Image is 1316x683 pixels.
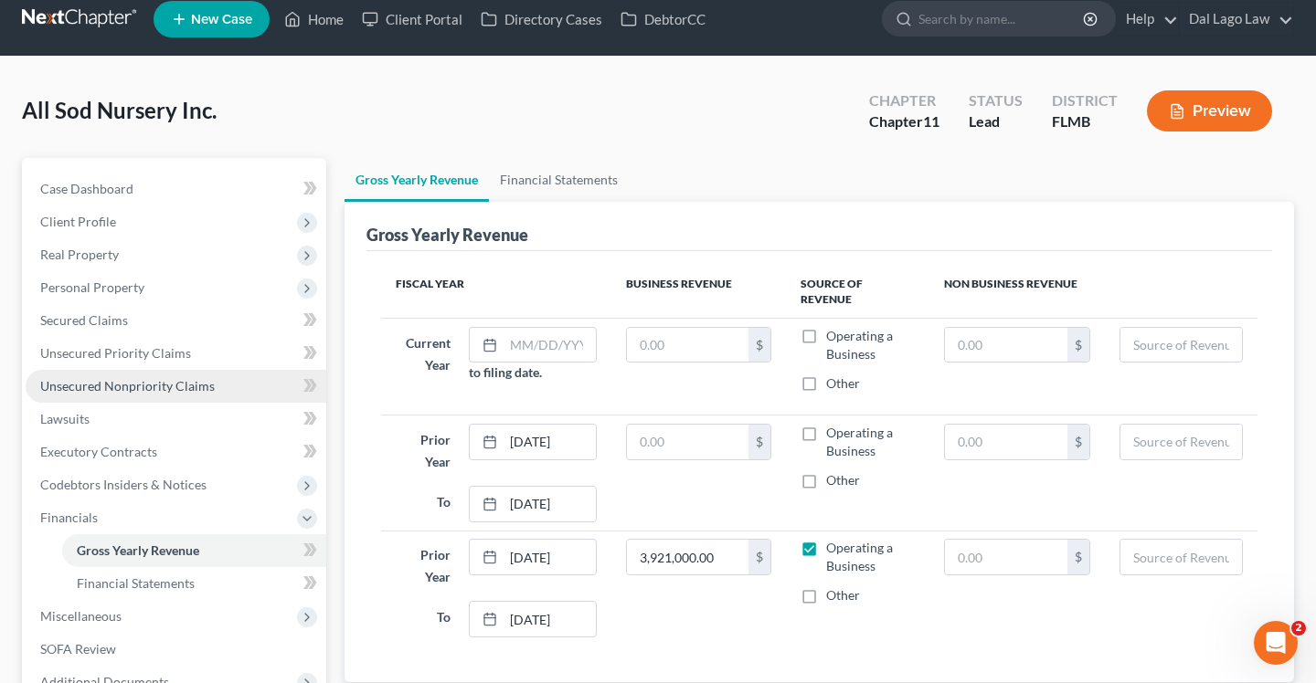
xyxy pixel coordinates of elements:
[26,436,326,468] a: Executory Contracts
[945,540,1067,574] input: 0.00
[504,425,596,459] input: MM/DD/YYYY
[469,363,542,382] label: to filing date.
[748,328,770,363] div: $
[40,510,98,525] span: Financials
[826,587,860,603] span: Other
[62,567,326,600] a: Financial Statements
[275,3,353,36] a: Home
[826,375,860,391] span: Other
[26,304,326,337] a: Secured Claims
[1117,3,1178,36] a: Help
[40,641,116,657] span: SOFA Review
[504,602,596,636] input: MM/DD/YYYY
[387,486,460,522] label: To
[1067,540,1089,574] div: $
[26,337,326,370] a: Unsecured Priority Claims
[40,312,128,328] span: Secured Claims
[472,3,611,36] a: Directory Cases
[366,224,528,246] div: Gross Yearly Revenue
[611,266,786,319] th: Business Revenue
[1120,425,1242,459] input: Source of Revenue
[26,633,326,666] a: SOFA Review
[387,424,460,478] label: Prior Year
[1180,3,1293,36] a: Dal Lago Law
[40,477,207,492] span: Codebtors Insiders & Notices
[611,3,715,36] a: DebtorCC
[1254,621,1298,665] iframe: Intercom live chat
[40,247,119,262] span: Real Property
[40,444,157,459] span: Executory Contracts
[918,2,1086,36] input: Search by name...
[62,534,326,567] a: Gross Yearly Revenue
[1120,540,1242,574] input: Source of Revenue
[1291,621,1306,636] span: 2
[26,403,326,436] a: Lawsuits
[40,411,90,426] span: Lawsuits
[40,378,215,394] span: Unsecured Nonpriority Claims
[945,328,1067,363] input: 0.00
[1120,328,1242,363] input: Source of Revenue
[191,13,252,26] span: New Case
[26,173,326,205] a: Case Dashboard
[504,487,596,521] input: MM/DD/YYYY
[40,279,144,295] span: Personal Property
[748,540,770,574] div: $
[387,601,460,637] label: To
[1147,90,1272,131] button: Preview
[1052,111,1118,132] div: FLMB
[26,370,326,403] a: Unsecured Nonpriority Claims
[748,425,770,459] div: $
[504,328,596,363] input: MM/DD/YYYY
[969,111,1023,132] div: Lead
[826,540,893,573] span: Operating a Business
[1067,425,1089,459] div: $
[1067,328,1089,363] div: $
[387,539,460,594] label: Prior Year
[627,328,748,363] input: 0.00
[381,266,611,319] th: Fiscal Year
[504,540,596,574] input: MM/DD/YYYY
[353,3,472,36] a: Client Portal
[22,97,217,123] span: All Sod Nursery Inc.
[345,158,489,202] a: Gross Yearly Revenue
[826,425,893,458] span: Operating a Business
[929,266,1258,319] th: Non Business Revenue
[826,328,893,362] span: Operating a Business
[40,181,133,196] span: Case Dashboard
[627,425,748,459] input: 0.00
[40,345,191,361] span: Unsecured Priority Claims
[40,214,116,229] span: Client Profile
[1052,90,1118,111] div: District
[77,542,199,558] span: Gross Yearly Revenue
[387,327,460,383] label: Current Year
[489,158,629,202] a: Financial Statements
[786,266,929,319] th: Source of Revenue
[40,608,122,624] span: Miscellaneous
[869,111,939,132] div: Chapter
[945,425,1067,459] input: 0.00
[869,90,939,111] div: Chapter
[969,90,1023,111] div: Status
[826,472,860,488] span: Other
[923,112,939,130] span: 11
[77,575,195,591] span: Financial Statements
[627,540,748,574] input: 0.00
